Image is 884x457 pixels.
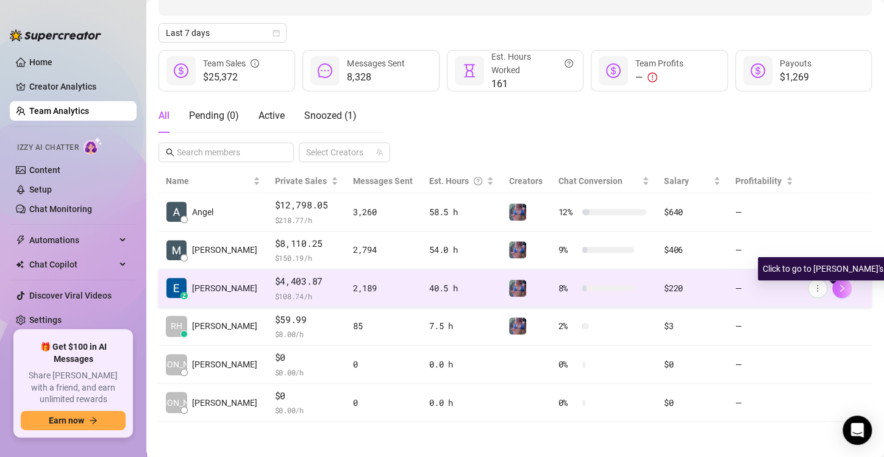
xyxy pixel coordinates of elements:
td: — [728,345,800,384]
span: Angel [192,205,213,219]
img: Angel [166,202,187,222]
span: right [838,284,846,292]
div: 40.5 h [429,282,494,295]
span: $12,798.05 [275,198,338,213]
a: Settings [29,315,62,325]
span: [PERSON_NAME] [192,243,257,257]
span: 8 % [558,282,577,295]
span: 🎁 Get $100 in AI Messages [21,341,126,365]
span: 0 % [558,396,577,409]
span: $ 8.00 /h [275,328,338,340]
span: $1,269 [780,70,811,85]
a: Creator Analytics [29,77,127,96]
img: Matt [166,240,187,260]
span: question-circle [565,50,573,77]
img: Chat Copilot [16,260,24,269]
span: search [166,148,174,157]
span: [PERSON_NAME] [192,319,257,333]
td: — [728,193,800,232]
span: 161 [491,77,573,91]
span: Salary [664,176,689,186]
div: Est. Hours Worked [491,50,573,77]
div: All [159,108,169,123]
div: 0.0 h [429,396,494,409]
div: 58.5 h [429,205,494,219]
span: exclamation-circle [647,73,657,82]
a: Discover Viral Videos [29,291,112,300]
span: RH [171,319,182,333]
span: $ 150.19 /h [275,252,338,264]
div: Pending ( 0 ) [189,108,239,123]
input: Search members [177,146,277,159]
div: Open Intercom Messenger [843,416,872,445]
span: dollar-circle [174,63,188,78]
span: hourglass [462,63,477,78]
span: team [376,149,383,156]
button: Earn nowarrow-right [21,411,126,430]
div: Est. Hours [429,174,484,188]
span: Team Profits [635,58,683,68]
span: Chat Conversion [558,176,622,186]
span: Profitability [735,176,782,186]
a: Setup [29,185,52,194]
div: 2,189 [353,282,415,295]
div: 0 [353,396,415,409]
img: Jaylie [509,317,526,335]
span: $4,403.87 [275,274,338,289]
span: Payouts [780,58,811,68]
a: Team Analytics [29,106,89,116]
span: 0 % [558,358,577,371]
span: 9 % [558,243,577,257]
td: — [728,384,800,422]
div: $3 [664,319,721,333]
a: Home [29,57,52,67]
div: $0 [664,396,721,409]
div: 85 [353,319,415,333]
div: Team Sales [203,57,259,70]
span: Name [166,174,251,188]
td: — [728,308,800,346]
span: Izzy AI Chatter [17,142,79,154]
span: $ 108.74 /h [275,290,338,302]
img: Jaylie [509,204,526,221]
a: Chat Monitoring [29,204,92,214]
a: Content [29,165,60,175]
div: — [635,70,683,85]
span: info-circle [251,57,259,70]
span: message [318,63,332,78]
span: question-circle [474,174,482,188]
span: $59.99 [275,313,338,327]
span: dollar-circle [750,63,765,78]
span: 8,328 [347,70,404,85]
span: dollar-circle [606,63,621,78]
span: Active [258,110,285,121]
div: 0.0 h [429,358,494,371]
th: Creators [501,169,551,193]
span: $ 0.00 /h [275,404,338,416]
span: Automations [29,230,116,250]
img: Jaylie [509,280,526,297]
th: Name [159,169,268,193]
span: Messages Sent [353,176,413,186]
span: Share [PERSON_NAME] with a friend, and earn unlimited rewards [21,370,126,406]
div: 54.0 h [429,243,494,257]
span: [PERSON_NAME] [192,358,257,371]
td: — [728,232,800,270]
div: 3,260 [353,205,415,219]
span: [PERSON_NAME] [144,396,209,409]
span: $0 [275,389,338,403]
div: $0 [664,358,721,371]
div: 7.5 h [429,319,494,333]
span: thunderbolt [16,235,26,245]
span: Last 7 days [166,24,279,42]
span: $0 [275,350,338,365]
span: $25,372 [203,70,259,85]
img: logo-BBDzfeDw.svg [10,29,101,41]
img: Jaylie [509,241,526,258]
span: $8,110.25 [275,236,338,251]
img: AI Chatter [84,137,102,155]
div: 2,794 [353,243,415,257]
span: more [813,284,822,292]
span: [PERSON_NAME] [192,396,257,409]
span: Earn now [49,416,84,425]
